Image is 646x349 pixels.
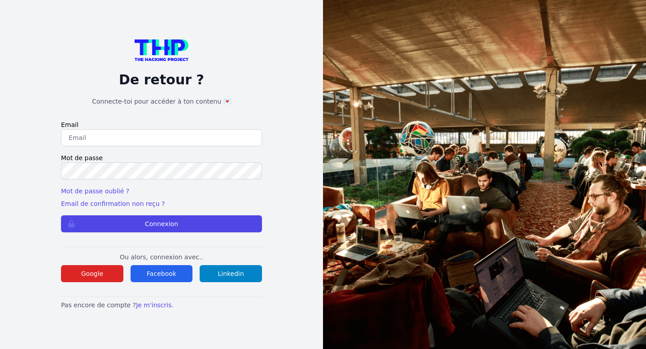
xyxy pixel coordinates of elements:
img: logo [135,39,188,61]
input: Email [61,129,262,146]
a: Email de confirmation non reçu ? [61,200,165,207]
button: Connexion [61,215,262,232]
p: Pas encore de compte ? [61,301,262,310]
a: Mot de passe oublié ? [61,188,129,195]
p: De retour ? [61,72,262,88]
a: Je m'inscris. [136,301,174,309]
p: Ou alors, connexion avec.. [61,253,262,262]
label: Mot de passe [61,153,262,162]
button: Google [61,265,123,282]
button: Linkedin [200,265,262,282]
label: Email [61,120,262,129]
h1: Connecte-toi pour accéder à ton contenu 💌 [61,97,262,106]
button: Facebook [131,265,193,282]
